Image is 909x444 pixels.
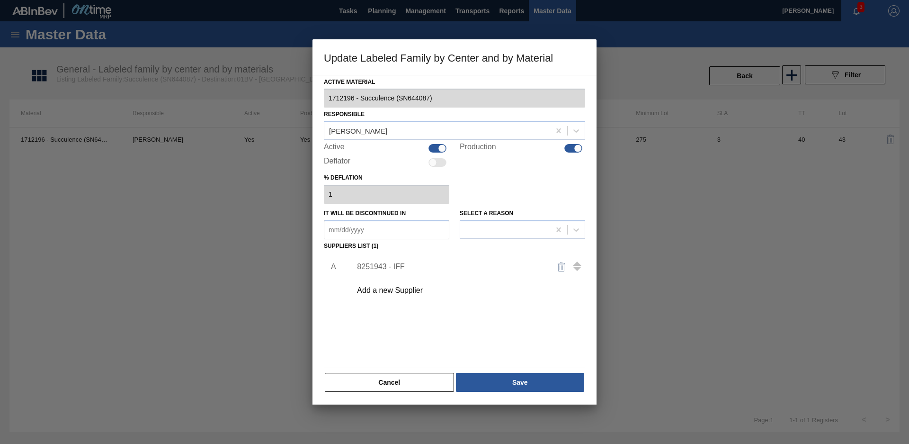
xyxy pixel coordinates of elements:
button: Save [456,373,584,392]
label: Select a reason [460,210,513,217]
label: Responsible [324,111,365,118]
button: Cancel [325,373,454,392]
input: mm/dd/yyyy [324,220,449,239]
label: Suppliers list (1) [324,243,378,249]
label: % deflation [324,171,449,185]
img: delete-icon [556,261,567,272]
label: It will be discontinued in [324,210,406,217]
div: [PERSON_NAME] [329,127,387,135]
li: A [324,255,339,279]
div: Add a new Supplier [357,286,543,295]
label: Active Material [324,75,585,89]
label: Deflator [324,157,350,168]
div: 8251943 - IFF [357,263,543,271]
button: delete-icon [550,255,573,278]
h3: Update Labeled Family by Center and by Material [312,39,597,75]
label: Active [324,143,345,154]
label: Production [460,143,496,154]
